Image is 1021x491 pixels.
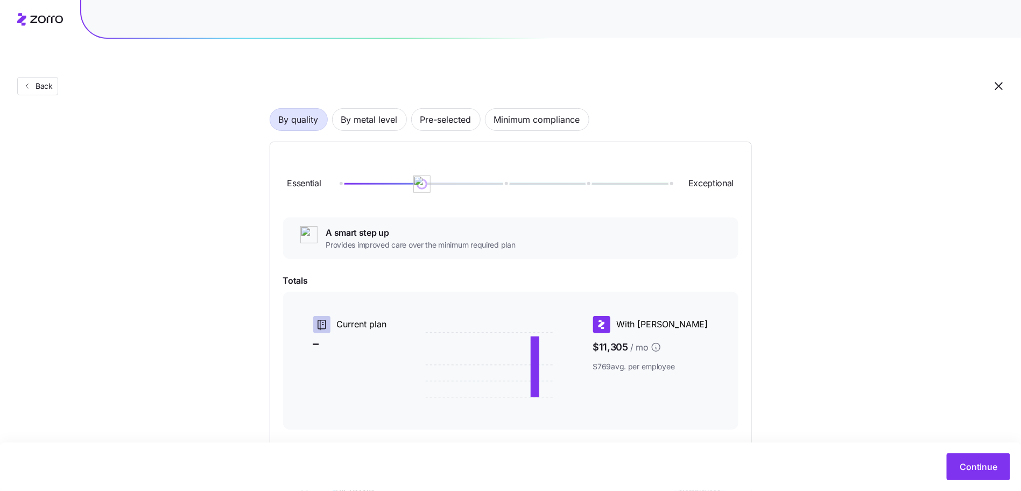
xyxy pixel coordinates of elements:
span: $11,305 [593,338,708,357]
button: Back [17,77,58,95]
span: Back [31,81,53,92]
span: / mo [630,341,649,354]
span: Provides improved care over the minimum required plan [326,240,516,250]
button: Minimum compliance [485,108,589,131]
span: Essential [287,177,321,190]
span: Minimum compliance [494,109,580,130]
button: Continue [947,453,1010,480]
span: Continue [960,460,997,473]
span: Totals [283,274,738,287]
button: By quality [270,108,328,131]
img: ai-icon.png [413,176,431,193]
div: With [PERSON_NAME] [593,316,708,333]
div: Current plan [313,316,387,333]
span: – [313,338,387,349]
span: By quality [279,109,319,130]
span: A smart step up [326,226,516,240]
span: Exceptional [688,177,734,190]
button: By metal level [332,108,407,131]
img: ai-icon.png [300,226,318,243]
span: $769 avg. per employee [593,361,708,372]
button: Pre-selected [411,108,481,131]
span: By metal level [341,109,398,130]
span: Pre-selected [420,109,471,130]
